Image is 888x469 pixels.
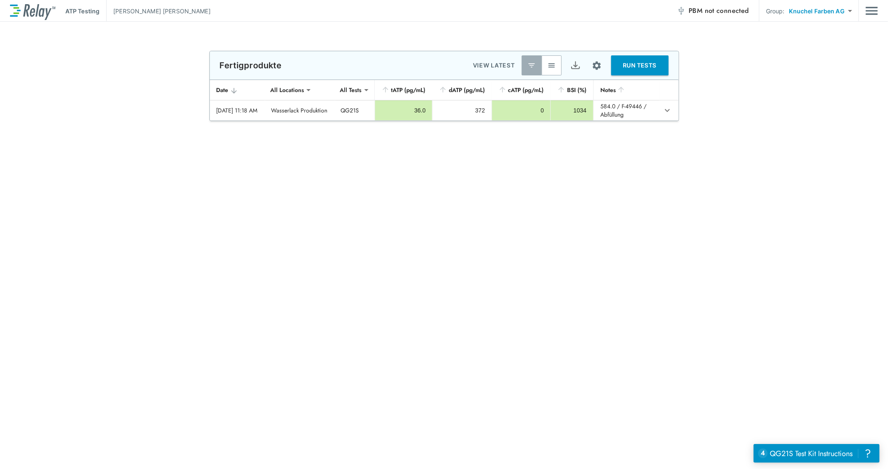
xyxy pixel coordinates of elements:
[65,7,99,15] p: ATP Testing
[766,7,785,15] p: Group:
[547,61,556,70] img: View All
[210,80,679,121] table: sticky table
[381,85,425,95] div: tATP (pg/mL)
[593,100,660,120] td: 584.0 / F-49446 / Abfüllung
[216,106,258,115] div: [DATE] 11:18 AM
[557,106,586,115] div: 1034
[210,80,264,100] th: Date
[570,60,581,71] img: Export Icon
[473,60,515,70] p: VIEW LATEST
[439,85,485,95] div: dATP (pg/mL)
[439,106,485,115] div: 372
[566,55,586,75] button: Export
[674,2,752,19] button: PBM not connected
[498,85,544,95] div: cATP (pg/mL)
[611,55,669,75] button: RUN TESTS
[705,6,749,15] span: not connected
[113,7,211,15] p: [PERSON_NAME] [PERSON_NAME]
[264,100,334,120] td: Wasserlack Produktion
[334,100,375,120] td: QG21S
[10,2,55,20] img: LuminUltra Relay
[334,82,368,98] div: All Tests
[677,7,685,15] img: Offline Icon
[866,3,878,19] button: Main menu
[866,3,878,19] img: Drawer Icon
[689,5,749,17] span: PBM
[527,61,536,70] img: Latest
[586,55,608,77] button: Site setup
[382,106,425,115] div: 36.0
[220,60,282,70] p: Fertigprodukte
[660,103,674,117] button: expand row
[754,444,880,463] iframe: Resource center
[557,85,586,95] div: BSI (%)
[264,82,310,98] div: All Locations
[592,60,602,71] img: Settings Icon
[499,106,544,115] div: 0
[600,85,654,95] div: Notes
